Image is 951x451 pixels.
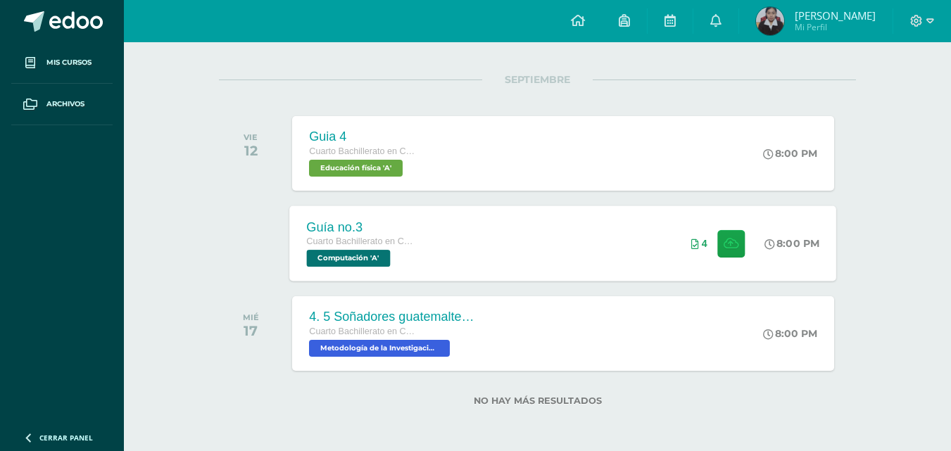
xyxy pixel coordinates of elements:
span: Cerrar panel [39,433,93,443]
span: Computación 'A' [307,250,391,267]
img: 811eb68172a1c09fc9ed1ddb262b7c89.png [756,7,784,35]
span: Cuarto Bachillerato en Ciencias Biológicas [PERSON_NAME]. CCLL en Ciencias Biológicas [307,236,414,246]
span: Educación física 'A' [309,160,403,177]
span: SEPTIEMBRE [482,73,593,86]
div: MIÉ [243,312,259,322]
div: Archivos entregados [691,238,707,249]
label: No hay más resultados [219,395,856,406]
div: Guia 4 [309,129,415,144]
div: 8:00 PM [765,237,820,250]
span: Mi Perfil [795,21,876,33]
div: Guía no.3 [307,220,414,234]
span: Cuarto Bachillerato en Ciencias Biológicas [PERSON_NAME]. CCLL en Ciencias Biológicas [309,146,415,156]
span: [PERSON_NAME] [795,8,876,23]
a: Mis cursos [11,42,113,84]
span: Archivos [46,99,84,110]
span: Cuarto Bachillerato en Ciencias Biológicas [PERSON_NAME]. CCLL en Ciencias Biológicas [309,326,415,336]
span: 4 [702,238,707,249]
div: VIE [244,132,258,142]
span: Metodología de la Investigación 'A' [309,340,450,357]
span: Mis cursos [46,57,92,68]
div: 12 [244,142,258,159]
div: 8:00 PM [763,327,817,340]
div: 4. 5 Soñadores guatemaltecos [309,310,478,324]
div: 8:00 PM [763,147,817,160]
div: 17 [243,322,259,339]
a: Archivos [11,84,113,125]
